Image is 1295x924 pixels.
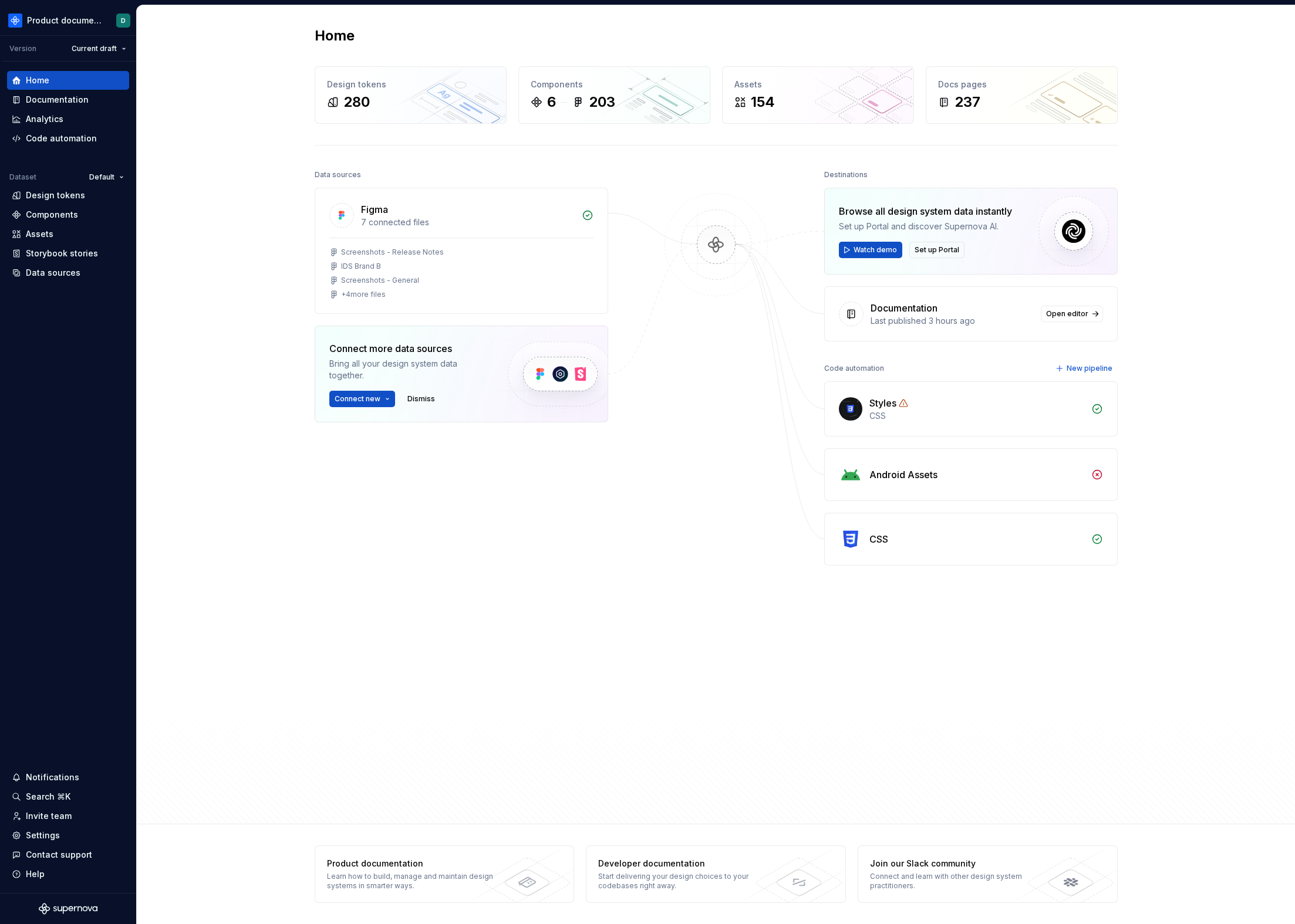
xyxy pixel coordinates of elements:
div: Search ⌘K [26,791,70,803]
div: Bring all your design system data together. [329,358,488,381]
div: Contact support [26,849,92,861]
a: Data sources [7,263,129,282]
a: Design tokens280 [315,66,507,124]
a: Assets [7,225,129,243]
div: Design tokens [327,79,494,90]
a: Design tokens [7,186,129,205]
span: New pipeline [1067,364,1112,373]
div: Learn how to build, manage and maintain design systems in smarter ways. [327,872,498,891]
span: Default [89,172,114,182]
div: Help [26,868,45,880]
div: Code automation [824,360,884,377]
span: Open editor [1046,309,1088,319]
div: Analytics [26,113,63,125]
div: D [121,16,126,25]
span: Dismiss [407,394,435,404]
a: Docs pages237 [926,66,1118,124]
button: Set up Portal [909,242,964,258]
a: Analytics [7,110,129,128]
div: Assets [26,228,53,240]
h2: Home [315,26,355,45]
div: Last published 3 hours ago [871,315,1034,327]
div: Storybook stories [26,248,98,259]
div: Start delivering your design choices to your codebases right away. [598,872,769,891]
a: Product documentationLearn how to build, manage and maintain design systems in smarter ways. [315,845,575,903]
button: Product documentationD [2,8,134,33]
button: Current draft [66,40,131,57]
button: Dismiss [402,391,440,407]
div: Destinations [824,167,868,183]
a: Home [7,71,129,90]
div: Connect more data sources [329,341,488,356]
a: Open editor [1041,306,1103,322]
div: Docs pages [938,79,1105,90]
div: Components [26,209,78,221]
div: Code automation [26,133,97,144]
a: Assets154 [722,66,914,124]
a: Components6203 [518,66,710,124]
div: Android Assets [869,468,937,482]
div: Settings [26,830,60,841]
div: Product documentation [27,15,102,26]
div: CSS [869,532,888,546]
a: Invite team [7,807,129,825]
div: Notifications [26,771,79,783]
div: Documentation [26,94,89,106]
a: Join our Slack communityConnect and learn with other design system practitioners. [858,845,1118,903]
svg: Supernova Logo [39,903,97,915]
div: 6 [547,93,556,111]
div: Screenshots - General [341,276,419,285]
div: 237 [955,93,980,111]
div: Developer documentation [598,858,769,869]
button: Contact support [7,845,129,864]
div: Product documentation [327,858,498,869]
div: Figma [361,202,388,216]
button: Help [7,865,129,884]
div: Dataset [9,172,36,182]
div: 7 connected files [361,216,575,228]
div: 203 [589,93,615,111]
div: Home [26,75,49,86]
button: Default [84,169,129,185]
span: Set up Portal [915,245,959,255]
div: Connect and learn with other design system practitioners. [870,872,1041,891]
div: Data sources [26,267,80,279]
div: Assets [734,79,902,90]
button: Connect new [329,391,395,407]
button: Search ⌘K [7,787,129,806]
span: Watch demo [854,245,897,255]
span: Current draft [72,44,117,53]
button: New pipeline [1052,360,1118,377]
a: Figma7 connected filesScreenshots - Release NotesIDS Brand BScreenshots - General+4more files [315,188,608,314]
div: IDS Brand B [341,262,381,271]
div: Data sources [315,167,361,183]
div: 280 [343,93,370,111]
div: Components [531,79,698,90]
div: Version [9,44,36,53]
div: Design tokens [26,189,85,201]
div: Invite team [26,810,72,822]
button: Watch demo [839,242,902,258]
a: Components [7,205,129,224]
span: Connect new [335,394,380,404]
a: Storybook stories [7,244,129,263]
a: Settings [7,826,129,845]
a: Code automation [7,129,129,148]
a: Documentation [7,90,129,109]
div: Browse all design system data instantly [839,204,1012,218]
a: Developer documentationStart delivering your design choices to your codebases right away. [586,845,846,903]
button: Notifications [7,768,129,787]
div: Documentation [871,301,937,315]
div: Set up Portal and discover Supernova AI. [839,221,1012,232]
div: Screenshots - Release Notes [341,248,444,257]
div: + 4 more files [341,290,386,299]
div: Join our Slack community [870,858,1041,869]
div: Styles [869,396,896,410]
div: 154 [751,93,775,111]
div: CSS [869,410,1084,422]
img: 87691e09-aac2-46b6-b153-b9fe4eb63333.png [8,13,22,28]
